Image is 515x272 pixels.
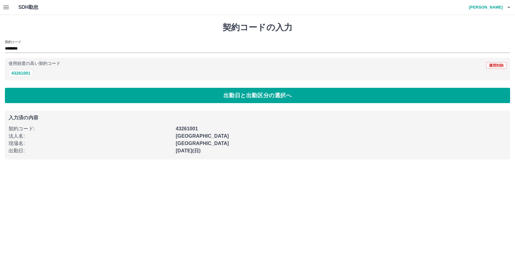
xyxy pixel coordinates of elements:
b: [DATE](日) [176,148,200,153]
b: [GEOGRAPHIC_DATA] [176,133,229,139]
h1: 契約コードの入力 [5,22,510,33]
p: 使用頻度の高い契約コード [9,61,60,66]
p: 契約コード : [9,125,172,132]
b: [GEOGRAPHIC_DATA] [176,141,229,146]
b: 43261001 [176,126,198,131]
button: 出勤日と出勤区分の選択へ [5,88,510,103]
button: 43261001 [9,69,33,77]
button: 履歴削除 [486,62,506,69]
p: 出勤日 : [9,147,172,155]
p: 入力済の内容 [9,115,506,120]
h2: 契約コード [5,39,21,44]
p: 法人名 : [9,132,172,140]
p: 現場名 : [9,140,172,147]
